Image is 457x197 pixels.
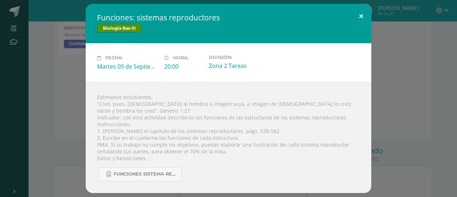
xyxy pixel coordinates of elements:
[99,167,182,181] a: Funciones sistema reproductor.jpg
[97,13,360,23] h2: Funciones: sistemas reproductores
[105,55,123,61] span: Fecha:
[97,63,159,70] div: Martes 09 de Septiembre
[209,55,270,60] label: División:
[173,55,189,61] span: Hora:
[351,4,371,28] button: Close (Esc)
[114,171,178,177] span: Funciones sistema reproductor.jpg
[209,62,270,70] div: Zona 2 Tareas
[86,82,371,193] div: Estimados estudiantes. ”Creó, pues, [DEMOGRAPHIC_DATA] al hombre a imagen suya, a imagen de [DEMO...
[164,63,203,70] div: 20:00
[97,24,141,33] span: Biología Bas III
